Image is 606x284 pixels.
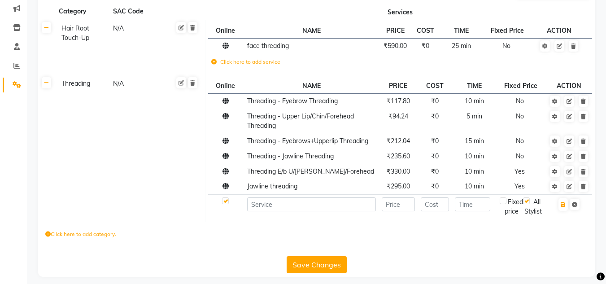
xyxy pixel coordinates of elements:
div: Category [58,6,109,17]
input: Price [382,197,415,211]
span: 10 min [465,97,484,105]
th: Fixed Price [484,23,533,38]
span: ₹0 [431,167,439,175]
span: No [516,112,524,120]
th: PRICE [379,78,418,93]
input: Time [455,197,490,211]
span: Jawline threading [247,182,297,190]
th: PRICE [379,23,412,38]
span: Threading - Eyebrow Threading [247,97,338,105]
span: Threading E/b U/[PERSON_NAME]/Forehead [247,167,374,175]
span: ₹94.24 [388,112,408,120]
div: Fixed price [500,197,523,216]
span: No [502,42,510,50]
div: N/A [112,23,162,44]
th: Fixed Price [497,78,546,93]
input: Service [247,197,376,211]
span: ₹212.04 [387,137,410,145]
span: Yes [514,167,525,175]
span: ₹0 [431,182,439,190]
th: TIME [452,78,497,93]
span: 10 min [465,167,484,175]
div: All Stylist [523,197,544,216]
th: TIME [439,23,484,38]
span: ₹295.00 [387,182,410,190]
th: ACTION [533,23,585,38]
label: Click here to add service [211,58,280,66]
span: No [516,152,524,160]
span: Threading - Eyebrows+Upperlip Threading [247,137,368,145]
span: No [516,97,524,105]
button: Save Changes [287,256,347,273]
span: ₹0 [422,42,429,50]
th: Online [208,78,244,93]
span: ₹0 [431,152,439,160]
th: NAME [244,78,379,93]
span: Threading - Upper Lip/Chin/Forehead Threading [247,112,354,130]
th: ACTION [546,78,592,93]
span: ₹0 [431,137,439,145]
th: COST [412,23,439,38]
span: 5 min [466,112,482,120]
span: ₹235.60 [387,152,410,160]
span: ₹117.80 [387,97,410,105]
span: ₹590.00 [384,42,407,50]
div: N/A [112,78,162,89]
div: Threading [58,78,108,89]
label: Click here to add category. [45,230,116,238]
span: Yes [514,182,525,190]
span: 10 min [465,152,484,160]
span: No [516,137,524,145]
th: COST [418,78,452,93]
div: SAC Code [112,6,163,17]
div: Hair Root Touch-Up [58,23,108,44]
th: Services [205,3,595,20]
th: Online [208,23,244,38]
span: ₹330.00 [387,167,410,175]
span: 25 min [452,42,471,50]
input: Cost [421,197,449,211]
span: ₹0 [431,97,439,105]
span: face threading [247,42,289,50]
th: NAME [244,23,379,38]
span: 10 min [465,182,484,190]
span: Threading - Jawline Threading [247,152,334,160]
span: 15 min [465,137,484,145]
span: ₹0 [431,112,439,120]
